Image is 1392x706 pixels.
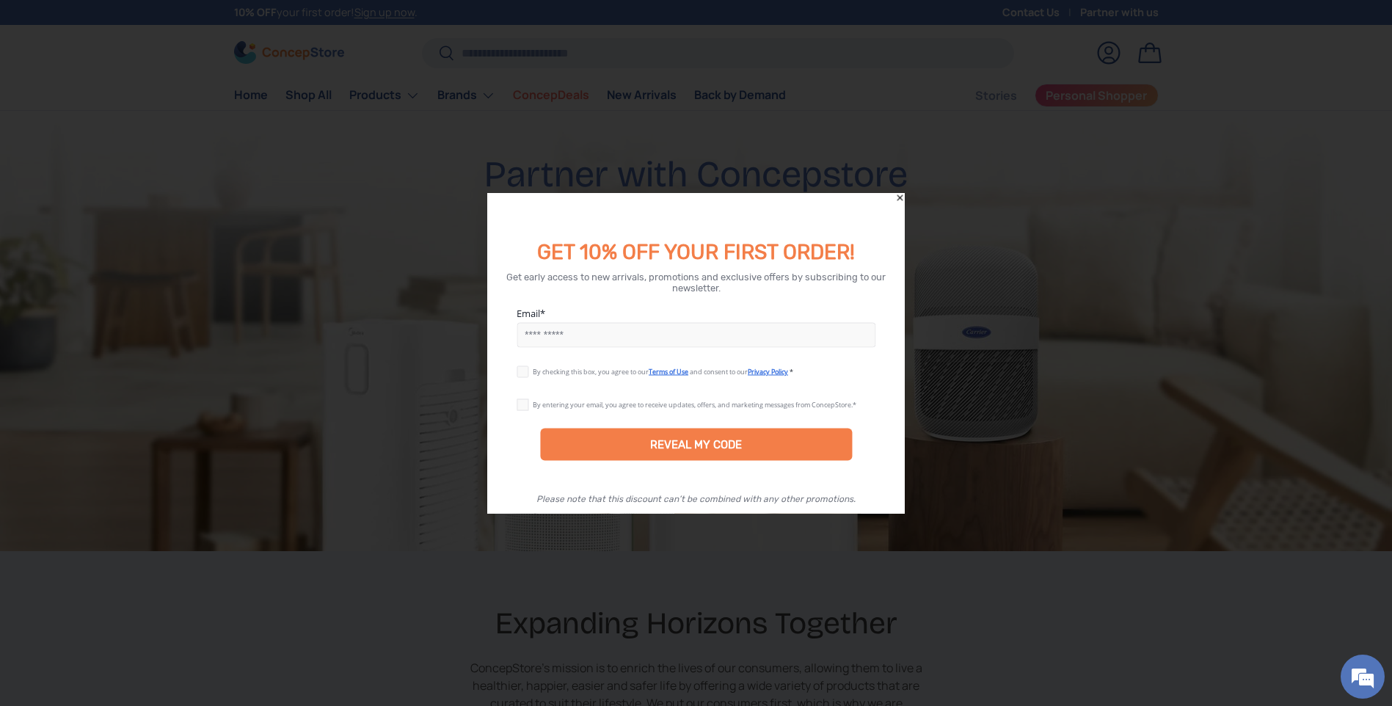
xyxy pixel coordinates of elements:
div: Please note that this discount can’t be combined with any other promotions. [536,494,856,504]
div: REVEAL MY CODE [540,429,852,461]
div: REVEAL MY CODE [650,438,742,451]
span: GET 10% OFF YOUR FIRST ORDER! [537,240,855,264]
div: By entering your email, you agree to receive updates, offers, and marketing messages from ConcepS... [533,400,856,410]
a: Terms of Use [649,367,688,376]
span: By checking this box, you agree to our [533,367,649,376]
div: Get early access to new arrivals, promotions and exclusive offers by subscribing to our newsletter. [505,272,887,294]
a: Privacy Policy [748,367,788,376]
div: Close [894,193,905,203]
span: and consent to our [690,367,748,376]
label: Email [517,307,875,320]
